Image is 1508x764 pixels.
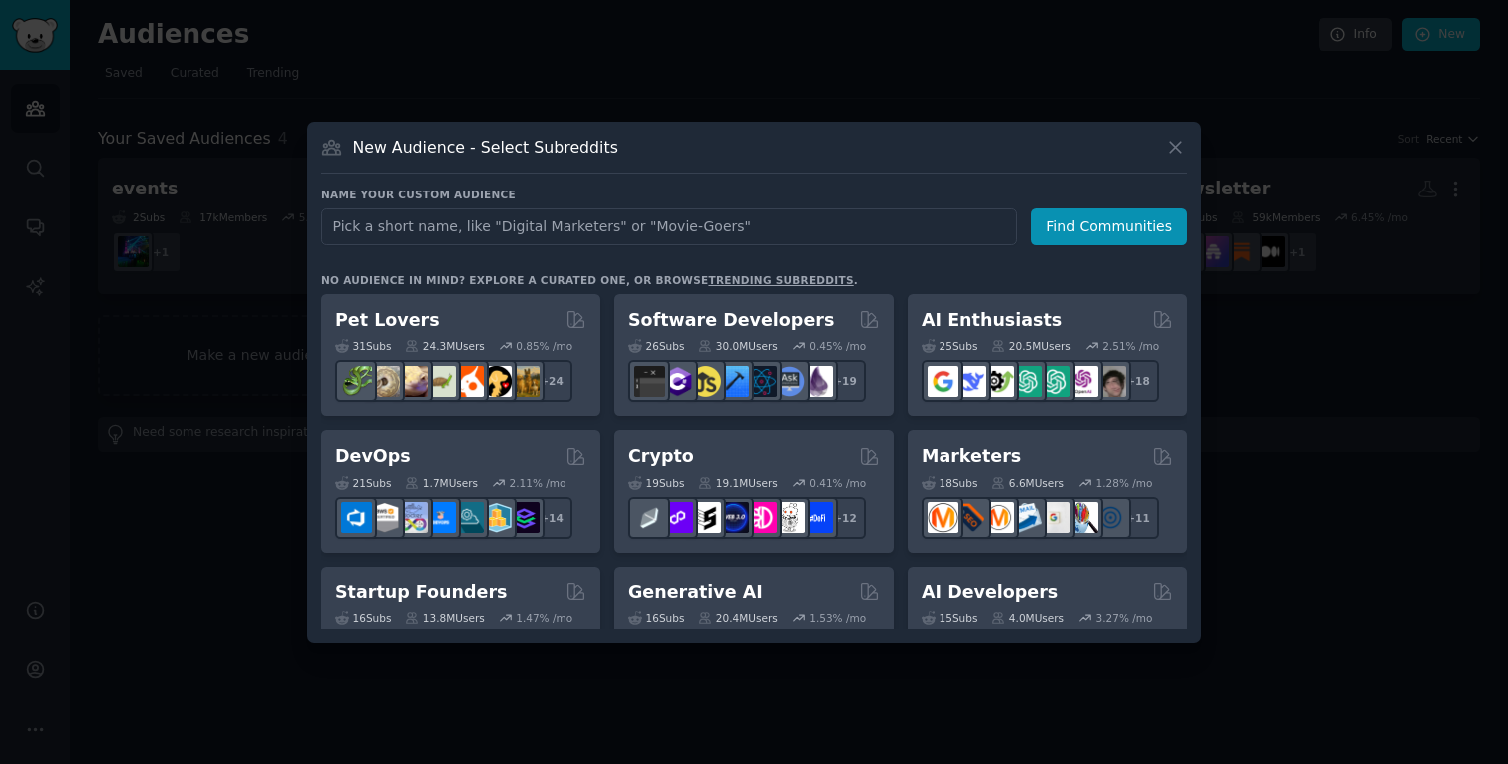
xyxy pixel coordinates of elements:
div: 4.0M Users [991,611,1064,625]
img: content_marketing [928,502,958,533]
img: turtle [425,366,456,397]
div: 13.8M Users [405,611,484,625]
h2: AI Enthusiasts [922,308,1062,333]
div: 2.11 % /mo [510,476,566,490]
img: PetAdvice [481,366,512,397]
img: chatgpt_promptDesign [1011,366,1042,397]
h2: Crypto [628,444,694,469]
img: dogbreed [509,366,540,397]
div: 21 Sub s [335,476,391,490]
div: 24.3M Users [405,339,484,353]
h2: AI Developers [922,580,1058,605]
div: + 14 [531,497,572,539]
img: OnlineMarketing [1095,502,1126,533]
div: 1.47 % /mo [516,611,572,625]
div: 1.7M Users [405,476,478,490]
img: defi_ [802,502,833,533]
img: GoogleGeminiAI [928,366,958,397]
div: 30.0M Users [698,339,777,353]
img: aws_cdk [481,502,512,533]
div: 1.53 % /mo [809,611,866,625]
img: web3 [718,502,749,533]
img: leopardgeckos [397,366,428,397]
img: ballpython [369,366,400,397]
div: 19 Sub s [628,476,684,490]
img: elixir [802,366,833,397]
div: 0.45 % /mo [809,339,866,353]
h2: Startup Founders [335,580,507,605]
img: learnjavascript [690,366,721,397]
img: PlatformEngineers [509,502,540,533]
img: DeepSeek [955,366,986,397]
div: 16 Sub s [628,611,684,625]
img: ArtificalIntelligence [1095,366,1126,397]
h2: DevOps [335,444,411,469]
img: googleads [1039,502,1070,533]
img: AWS_Certified_Experts [369,502,400,533]
button: Find Communities [1031,208,1187,245]
div: No audience in mind? Explore a curated one, or browse . [321,273,858,287]
img: herpetology [341,366,372,397]
div: 0.41 % /mo [809,476,866,490]
div: + 12 [824,497,866,539]
div: + 11 [1117,497,1159,539]
img: AskComputerScience [774,366,805,397]
div: 26 Sub s [628,339,684,353]
img: AItoolsCatalog [983,366,1014,397]
div: + 24 [531,360,572,402]
h2: Generative AI [628,580,763,605]
img: 0xPolygon [662,502,693,533]
div: 19.1M Users [698,476,777,490]
div: 20.5M Users [991,339,1070,353]
div: 18 Sub s [922,476,977,490]
img: platformengineering [453,502,484,533]
img: bigseo [955,502,986,533]
img: azuredevops [341,502,372,533]
img: ethstaker [690,502,721,533]
img: Emailmarketing [1011,502,1042,533]
input: Pick a short name, like "Digital Marketers" or "Movie-Goers" [321,208,1017,245]
img: Docker_DevOps [397,502,428,533]
div: + 18 [1117,360,1159,402]
div: 31 Sub s [335,339,391,353]
div: 15 Sub s [922,611,977,625]
img: AskMarketing [983,502,1014,533]
div: 25 Sub s [922,339,977,353]
img: chatgpt_prompts_ [1039,366,1070,397]
img: CryptoNews [774,502,805,533]
h3: New Audience - Select Subreddits [353,137,618,158]
h2: Software Developers [628,308,834,333]
div: 1.28 % /mo [1096,476,1153,490]
div: 2.51 % /mo [1102,339,1159,353]
h3: Name your custom audience [321,188,1187,201]
div: 0.85 % /mo [516,339,572,353]
h2: Pet Lovers [335,308,440,333]
img: iOSProgramming [718,366,749,397]
h2: Marketers [922,444,1021,469]
div: 3.27 % /mo [1096,611,1153,625]
img: csharp [662,366,693,397]
a: trending subreddits [708,274,853,286]
img: cockatiel [453,366,484,397]
img: defiblockchain [746,502,777,533]
img: software [634,366,665,397]
img: reactnative [746,366,777,397]
img: OpenAIDev [1067,366,1098,397]
div: + 19 [824,360,866,402]
img: MarketingResearch [1067,502,1098,533]
div: 6.6M Users [991,476,1064,490]
img: ethfinance [634,502,665,533]
img: DevOpsLinks [425,502,456,533]
div: 16 Sub s [335,611,391,625]
div: 20.4M Users [698,611,777,625]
